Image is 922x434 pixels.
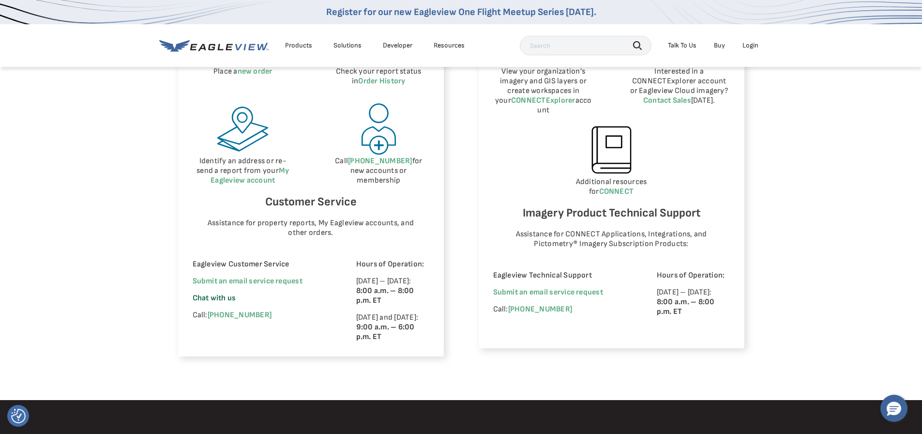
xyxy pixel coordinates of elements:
[434,41,465,50] div: Resources
[193,156,294,186] p: Identify an address or re-send a report from your
[493,177,730,197] p: Additional resources for
[511,96,575,105] a: CONNECTExplorer
[520,36,651,55] input: Search
[493,288,603,297] a: Submit an email service request
[657,271,730,280] p: Hours of Operation:
[714,41,725,50] a: Buy
[657,297,715,316] strong: 8:00 a.m. – 8:00 p.m. ET
[238,67,272,76] a: new order
[328,67,429,86] p: Check your report status in
[880,395,907,422] button: Hello, have a question? Let’s chat.
[326,6,596,18] a: Register for our new Eagleview One Flight Meetup Series [DATE].
[356,277,429,306] p: [DATE] – [DATE]:
[193,310,330,320] p: Call:
[193,277,302,286] a: Submit an email service request
[11,409,26,423] button: Consent Preferences
[202,218,420,238] p: Assistance for property reports, My Eagleview accounts, and other orders.
[356,260,429,269] p: Hours of Operation:
[493,67,594,115] p: View your organization’s imagery and GIS layers or create workspaces in your account
[211,166,289,185] a: My Eagleview account
[333,41,362,50] div: Solutions
[599,187,634,196] a: CONNECT
[629,67,730,106] p: Interested in a CONNECTExplorer account or Eagleview Cloud imagery? [DATE].
[643,96,691,105] a: Contact Sales
[193,193,429,211] h6: Customer Service
[348,156,412,166] a: [PHONE_NUMBER]
[383,41,412,50] a: Developer
[356,313,429,342] p: [DATE] and [DATE]:
[208,310,272,320] a: [PHONE_NUMBER]
[493,305,630,314] p: Call:
[356,286,414,305] strong: 8:00 a.m. – 8:00 p.m. ET
[356,323,415,341] strong: 9:00 a.m. – 6:00 p.m. ET
[11,409,26,423] img: Revisit consent button
[502,230,720,249] p: Assistance for CONNECT Applications, Integrations, and Pictometry® Imagery Subscription Products:
[742,41,758,50] div: Login
[508,305,572,314] a: [PHONE_NUMBER]
[358,77,405,86] a: Order History
[285,41,312,50] div: Products
[657,288,730,317] p: [DATE] – [DATE]:
[193,67,294,77] p: Place a
[193,294,236,303] span: Chat with us
[493,271,630,280] p: Eagleview Technical Support
[493,204,730,222] h6: Imagery Product Technical Support
[668,41,696,50] div: Talk To Us
[328,156,429,186] p: Call for new accounts or membership
[193,260,330,269] p: Eagleview Customer Service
